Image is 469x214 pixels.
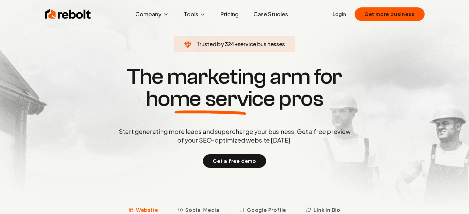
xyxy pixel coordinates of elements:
button: Tools [179,8,211,20]
span: service businesses [238,40,285,47]
a: Case Studies [249,8,293,20]
a: Pricing [216,8,244,20]
p: Start generating more leads and supercharge your business. Get a free preview of your SEO-optimiz... [117,127,352,144]
span: Website [136,206,158,214]
span: Social Media [185,206,220,214]
span: Trusted by [196,40,224,47]
span: Link in Bio [314,206,340,214]
a: Login [333,10,346,18]
button: Company [130,8,174,20]
span: + [234,40,238,47]
span: 324 [225,40,234,48]
img: Rebolt Logo [45,8,91,20]
button: Get more business [355,7,425,21]
span: Google Profile [247,206,286,214]
h1: The marketing arm for pros [87,66,383,110]
button: Get a free demo [203,154,266,168]
span: home service [146,88,275,110]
